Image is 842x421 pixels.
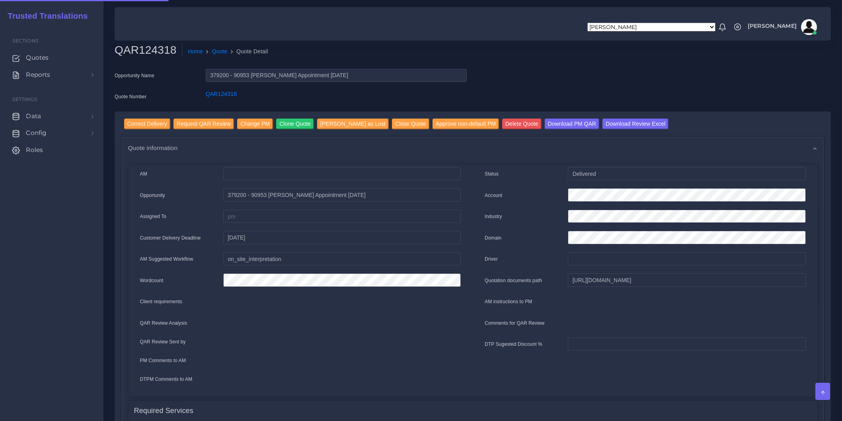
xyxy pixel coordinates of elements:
a: Trusted Translations [2,10,88,23]
label: QAR Review Sent by [140,338,186,345]
label: AM instructions to PM [485,298,532,305]
label: Quote Number [115,93,146,100]
img: avatar [801,19,817,35]
label: Quotation documents path [485,277,542,284]
input: Delete Quote [502,119,542,129]
a: Quote [212,47,228,56]
label: Opportunity Name [115,72,154,79]
label: Driver [485,255,498,263]
label: QAR Review Analysis [140,320,187,327]
label: Customer Delivery Deadline [140,234,201,242]
a: QAR124318 [206,91,237,97]
label: Industry [485,213,502,220]
a: Home [188,47,203,56]
span: Config [26,129,47,137]
label: Opportunity [140,192,166,199]
label: Wordcount [140,277,164,284]
span: Quote information [128,143,178,152]
label: PM Comments to AM [140,357,186,364]
span: Roles [26,146,43,154]
a: Roles [6,142,97,158]
a: Config [6,125,97,141]
h2: Trusted Translations [2,11,88,21]
input: Request QAR Review [173,119,234,129]
span: Sections [12,38,39,44]
label: Status [485,170,499,177]
input: Download PM QAR [545,119,599,129]
input: [PERSON_NAME] as Lost [317,119,389,129]
label: AM [140,170,147,177]
label: Domain [485,234,501,242]
input: Approve non-default PM [433,119,499,129]
label: Comments for QAR Review [485,320,544,327]
span: Data [26,112,41,121]
label: Account [485,192,502,199]
input: Download Review Excel [602,119,669,129]
li: Quote Detail [228,47,268,56]
input: Correct Delivery [124,119,170,129]
a: Data [6,108,97,125]
h4: Required Services [134,407,193,415]
a: [PERSON_NAME]avatar [744,19,820,35]
input: pm [223,210,461,223]
span: [PERSON_NAME] [748,23,797,29]
span: Quotes [26,53,49,62]
label: DTP Sugested Discount % [485,341,542,348]
input: Close Quote [392,119,429,129]
label: DTPM Comments to AM [140,376,193,383]
span: Reports [26,70,50,79]
label: Assigned To [140,213,167,220]
div: Quote information [123,138,823,158]
label: AM Suggested Workflow [140,255,193,263]
span: Settings [12,96,37,102]
a: Quotes [6,49,97,66]
a: Reports [6,66,97,83]
input: Clone Quote [276,119,314,129]
label: Client requirements [140,298,183,305]
h2: QAR124318 [115,43,182,57]
input: Change PM [237,119,273,129]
